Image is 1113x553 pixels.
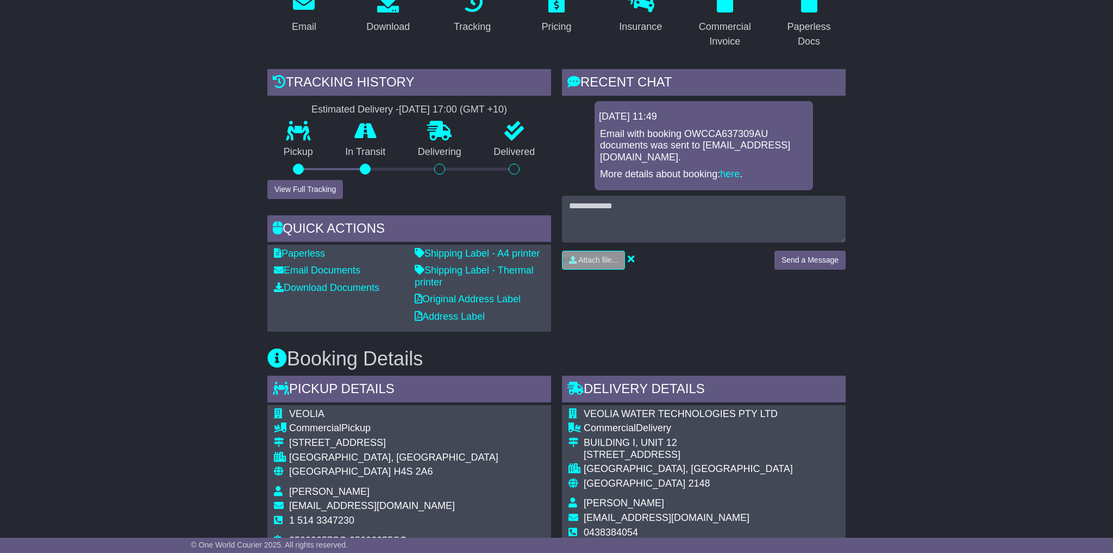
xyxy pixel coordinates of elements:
[415,248,540,259] a: Shipping Label - A4 printer
[267,69,551,98] div: Tracking history
[415,265,534,288] a: Shipping Label - Thermal printer
[366,20,410,34] div: Download
[584,498,664,508] span: [PERSON_NAME]
[584,463,793,475] div: [GEOGRAPHIC_DATA], [GEOGRAPHIC_DATA]
[267,180,343,199] button: View Full Tracking
[695,20,754,49] div: Commercial Invoice
[267,215,551,245] div: Quick Actions
[267,146,329,158] p: Pickup
[774,251,846,270] button: Send a Message
[402,146,478,158] p: Delivering
[584,422,636,433] span: Commercial
[191,540,348,549] span: © One World Courier 2025. All rights reserved.
[289,466,391,477] span: [GEOGRAPHIC_DATA]
[289,486,370,497] span: [PERSON_NAME]
[584,478,685,489] span: [GEOGRAPHIC_DATA]
[619,20,662,34] div: Insurance
[267,104,551,116] div: Estimated Delivery -
[267,348,846,370] h3: Booking Details
[274,248,325,259] a: Paperless
[584,512,749,523] span: [EMAIL_ADDRESS][DOMAIN_NAME]
[289,422,498,434] div: Pickup
[720,169,740,179] a: here
[289,437,498,449] div: [STREET_ADDRESS]
[289,452,498,464] div: [GEOGRAPHIC_DATA], [GEOGRAPHIC_DATA]
[289,535,407,546] span: 25003357SO 25003355SO
[779,20,839,49] div: Paperless Docs
[584,449,793,461] div: [STREET_ADDRESS]
[688,478,710,489] span: 2148
[584,527,638,538] span: 0438384054
[584,422,793,434] div: Delivery
[541,20,571,34] div: Pricing
[399,104,507,116] div: [DATE] 17:00 (GMT +10)
[292,20,316,34] div: Email
[415,311,485,322] a: Address Label
[562,376,846,405] div: Delivery Details
[267,376,551,405] div: Pickup Details
[289,408,324,419] span: VEOLIA
[289,422,341,433] span: Commercial
[562,69,846,98] div: RECENT CHAT
[289,500,455,511] span: [EMAIL_ADDRESS][DOMAIN_NAME]
[393,466,433,477] span: H4S 2A6
[478,146,552,158] p: Delivered
[584,437,793,449] div: BUILDING I, UNIT 12
[600,169,808,181] p: More details about booking: .
[274,265,360,276] a: Email Documents
[289,515,354,526] span: 1 514 3347230
[600,128,808,164] p: Email with booking OWCCA637309AU documents was sent to [EMAIL_ADDRESS][DOMAIN_NAME].
[454,20,491,34] div: Tracking
[599,111,809,123] div: [DATE] 11:49
[329,146,402,158] p: In Transit
[415,294,521,305] a: Original Address Label
[274,282,379,293] a: Download Documents
[584,408,778,419] span: VEOLIA WATER TECHNOLOGIES PTY LTD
